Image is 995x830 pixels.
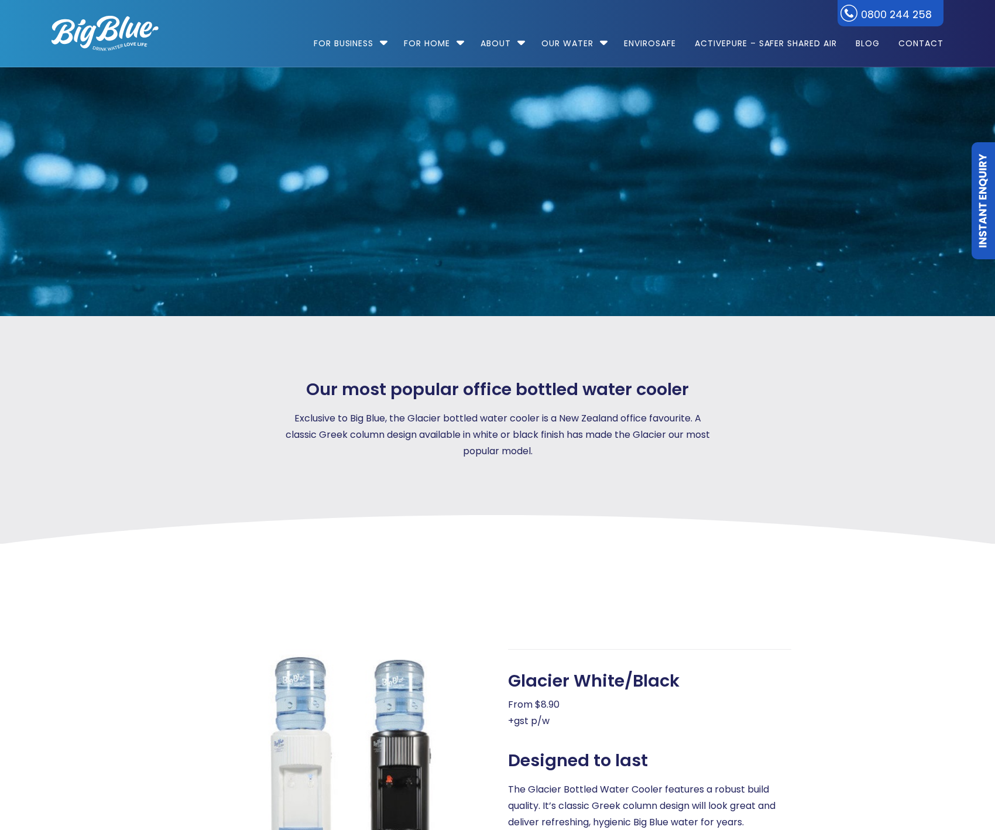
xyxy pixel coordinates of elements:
[280,410,715,459] p: Exclusive to Big Blue, the Glacier bottled water cooler is a New Zealand office favourite. A clas...
[508,750,648,771] span: Designed to last
[508,671,680,691] span: Glacier White/Black
[508,697,791,729] p: From $8.90 +gst p/w
[972,142,995,259] a: Instant Enquiry
[306,379,689,400] span: Our most popular office bottled water cooler
[52,16,159,51] img: logo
